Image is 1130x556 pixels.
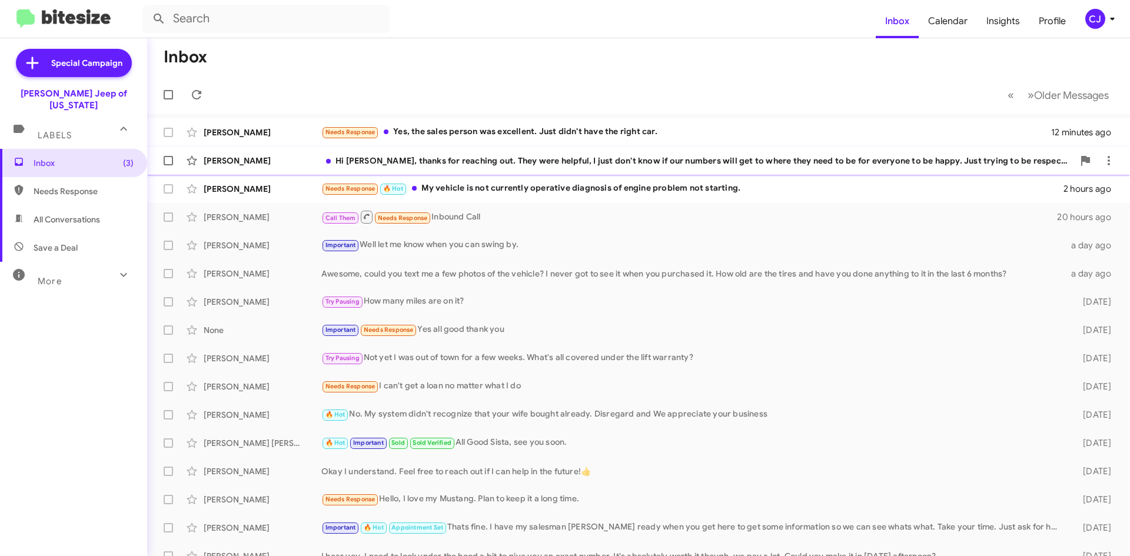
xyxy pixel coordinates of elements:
div: Hello, I love my Mustang. Plan to keep it a long time. [321,492,1064,506]
div: Well let me know when you can swing by. [321,238,1064,252]
span: Important [325,241,356,249]
span: 🔥 Hot [383,185,403,192]
span: 🔥 Hot [325,411,345,418]
div: Awesome, could you text me a few photos of the vehicle? I never got to see it when you purchased ... [321,268,1064,279]
div: [DATE] [1064,409,1121,421]
div: [PERSON_NAME] [204,494,321,505]
div: [DATE] [1064,324,1121,336]
div: [PERSON_NAME] [204,352,321,364]
div: [DATE] [1064,296,1121,308]
span: Important [325,326,356,334]
div: [PERSON_NAME] [204,211,321,223]
div: I can't get a loan no matter what I do [321,379,1064,393]
a: Calendar [919,4,977,38]
span: (3) [123,157,134,169]
div: a day ago [1064,268,1121,279]
span: All Conversations [34,214,100,225]
span: « [1008,88,1014,102]
div: Inbound Call [321,209,1057,224]
div: Thats fine. I have my salesman [PERSON_NAME] ready when you get here to get some information so w... [321,521,1064,534]
span: Try Pausing [325,354,360,362]
div: [PERSON_NAME] [204,381,321,392]
div: [PERSON_NAME] [204,465,321,477]
div: [PERSON_NAME] [204,522,321,534]
div: Hi [PERSON_NAME], thanks for reaching out. They were helpful, I just don't know if our numbers wi... [321,155,1073,167]
div: CJ [1085,9,1105,29]
button: Next [1021,83,1116,107]
button: CJ [1075,9,1117,29]
span: Important [353,439,384,447]
div: 2 hours ago [1063,183,1121,195]
div: No. My system didn't recognize that your wife bought already. Disregard and We appreciate your bu... [321,408,1064,421]
span: 🔥 Hot [364,524,384,531]
div: [PERSON_NAME] [204,183,321,195]
div: Yes, the sales person was excellent. Just didn't have the right car. [321,125,1051,139]
span: Older Messages [1034,89,1109,102]
div: [PERSON_NAME] [204,296,321,308]
span: Needs Response [378,214,428,222]
span: » [1028,88,1034,102]
div: [DATE] [1064,522,1121,534]
div: [PERSON_NAME] [204,126,321,138]
span: Needs Response [364,326,414,334]
span: Try Pausing [325,298,360,305]
span: Needs Response [325,382,375,390]
div: [PERSON_NAME] [204,268,321,279]
a: Insights [977,4,1029,38]
div: [PERSON_NAME] [PERSON_NAME] [204,437,321,449]
span: Needs Response [34,185,134,197]
span: Save a Deal [34,242,78,254]
div: How many miles are on it? [321,295,1064,308]
div: 20 hours ago [1057,211,1121,223]
a: Profile [1029,4,1075,38]
span: Sold [391,439,405,447]
div: My vehicle is not currently operative diagnosis of engine problem not starting. [321,182,1063,195]
div: [DATE] [1064,465,1121,477]
div: [PERSON_NAME] [204,239,321,251]
div: Not yet I was out of town for a few weeks. What's all covered under the lift warranty? [321,351,1064,365]
div: [DATE] [1064,494,1121,505]
div: [DATE] [1064,381,1121,392]
span: 🔥 Hot [325,439,345,447]
div: [DATE] [1064,437,1121,449]
div: a day ago [1064,239,1121,251]
span: Call Them [325,214,356,222]
div: [PERSON_NAME] [204,155,321,167]
span: Inbox [34,157,134,169]
span: Labels [38,130,72,141]
span: Special Campaign [51,57,122,69]
button: Previous [1001,83,1021,107]
nav: Page navigation example [1001,83,1116,107]
span: More [38,276,62,287]
span: Appointment Set [391,524,443,531]
div: [DATE] [1064,352,1121,364]
span: Needs Response [325,185,375,192]
a: Inbox [876,4,919,38]
span: Needs Response [325,128,375,136]
a: Special Campaign [16,49,132,77]
div: Yes all good thank you [321,323,1064,337]
h1: Inbox [164,48,207,66]
span: Important [325,524,356,531]
div: None [204,324,321,336]
span: Sold Verified [413,439,451,447]
div: [PERSON_NAME] [204,409,321,421]
input: Search [142,5,390,33]
div: All Good Sista, see you soon. [321,436,1064,450]
div: Okay I understand. Feel free to reach out if I can help in the future!👍 [321,465,1064,477]
div: 12 minutes ago [1051,126,1121,138]
span: Needs Response [325,495,375,503]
